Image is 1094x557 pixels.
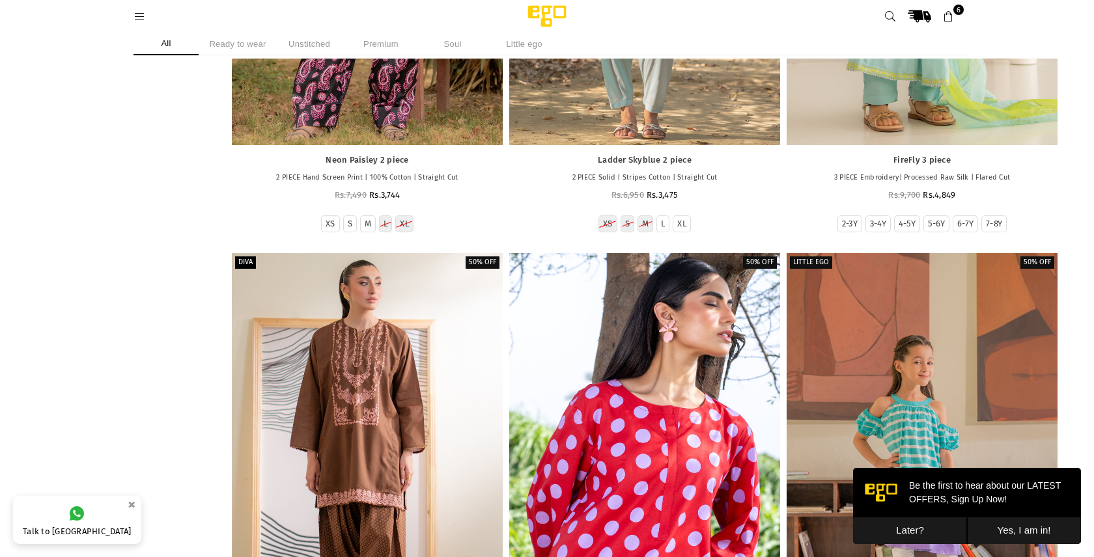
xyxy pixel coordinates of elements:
span: Rs.3,475 [647,190,678,200]
span: Rs.3,744 [369,190,400,200]
span: Rs.6,950 [611,190,644,200]
label: Little EGO [790,256,832,269]
label: 4-5Y [899,219,916,230]
li: Little ego [492,33,557,55]
iframe: webpush-onsite [853,468,1081,544]
label: S [348,219,352,230]
a: FireFly 3 piece [793,155,1051,166]
label: S [625,219,630,230]
label: 50% off [1020,256,1054,269]
label: 3-4Y [870,219,886,230]
label: XL [400,219,409,230]
label: Diva [235,256,256,269]
p: 2 PIECE Hand Screen Print | 100% Cotton | Straight Cut [238,172,496,183]
li: Unstitched [277,33,342,55]
li: Premium [348,33,414,55]
button: × [124,494,139,515]
a: Ladder Skyblue 2 piece [516,155,774,166]
span: Rs.4,849 [923,190,955,200]
a: Talk to [GEOGRAPHIC_DATA] [13,496,141,544]
li: Soul [420,33,485,55]
li: All [133,33,199,55]
label: 50% off [466,256,499,269]
label: XS [603,219,613,230]
label: L [661,219,665,230]
span: 6 [953,5,964,15]
label: 7-8Y [986,219,1002,230]
span: Rs.9,700 [888,190,920,200]
label: 6-7Y [957,219,974,230]
a: Search [878,5,902,28]
img: Ego [492,3,602,29]
label: M [365,219,371,230]
label: M [642,219,649,230]
a: 6 [937,5,961,28]
label: 50% off [743,256,777,269]
p: 3 PIECE Embroidery| Processed Raw Silk | Flared Cut [793,172,1051,183]
a: Neon Paisley 2 piece [238,155,496,166]
span: Rs.7,490 [335,190,367,200]
label: 5-6Y [928,219,945,230]
p: 2 PIECE Solid | Stripes Cotton | Straight Cut [516,172,774,183]
label: XS [326,219,335,230]
li: Ready to wear [205,33,270,55]
label: XL [677,219,686,230]
label: L [384,219,387,230]
label: 2-3Y [842,219,858,230]
a: Menu [128,11,151,21]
